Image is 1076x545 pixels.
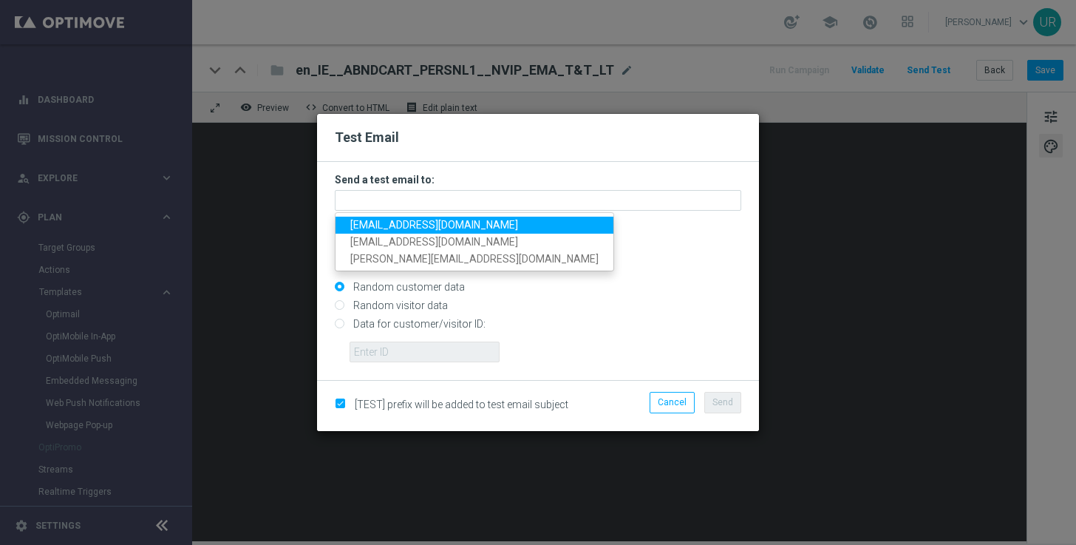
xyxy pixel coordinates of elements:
[650,392,695,413] button: Cancel
[350,219,518,231] span: [EMAIL_ADDRESS][DOMAIN_NAME]
[350,236,518,248] span: [EMAIL_ADDRESS][DOMAIN_NAME]
[355,399,568,410] span: [TEST] prefix will be added to test email subject
[335,129,741,146] h2: Test Email
[336,234,613,251] a: [EMAIL_ADDRESS][DOMAIN_NAME]
[336,251,613,268] a: [PERSON_NAME][EMAIL_ADDRESS][DOMAIN_NAME]
[350,280,465,294] label: Random customer data
[712,397,733,407] span: Send
[335,173,741,186] h3: Send a test email to:
[704,392,741,413] button: Send
[350,342,500,362] input: Enter ID
[350,253,599,265] span: [PERSON_NAME][EMAIL_ADDRESS][DOMAIN_NAME]
[336,217,613,234] a: [EMAIL_ADDRESS][DOMAIN_NAME]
